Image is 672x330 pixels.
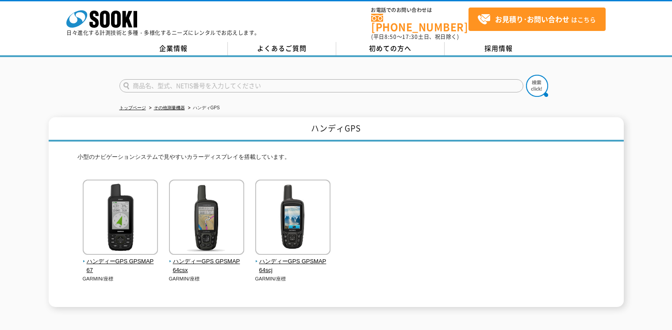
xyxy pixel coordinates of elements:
span: はこちら [477,13,596,26]
p: 小型のナビゲーションシステムで見やすいカラーディスプレイを搭載しています。 [77,153,595,166]
h1: ハンディGPS [49,117,624,142]
span: お電話でのお問い合わせは [371,8,468,13]
a: 初めての方へ [336,42,445,55]
span: ハンディーGPS GPSMAP 64scj [255,257,331,276]
li: ハンディGPS [186,104,220,113]
a: 企業情報 [119,42,228,55]
a: ハンディーGPS GPSMAP 67 [83,249,158,275]
p: GARMIN/座標 [255,275,331,283]
a: トップページ [119,105,146,110]
p: GARMIN/座標 [169,275,245,283]
a: [PHONE_NUMBER] [371,14,468,32]
span: 17:30 [402,33,418,41]
span: (平日 ～ 土日、祝日除く) [371,33,459,41]
span: 8:50 [384,33,397,41]
img: ハンディーGPS GPSMAP 67 [83,180,158,257]
p: 日々進化する計測技術と多種・多様化するニーズにレンタルでお応えします。 [66,30,260,35]
a: お見積り･お問い合わせはこちら [468,8,606,31]
span: ハンディーGPS GPSMAP 67 [83,257,158,276]
p: GARMIN/座標 [83,275,158,283]
a: ハンディーGPS GPSMAP 64scj [255,249,331,275]
a: 採用情報 [445,42,553,55]
img: ハンディーGPS GPSMAP 64scj [255,180,330,257]
span: ハンディーGPS GPSMAP 64csx [169,257,245,276]
img: btn_search.png [526,75,548,97]
span: 初めての方へ [369,43,411,53]
a: よくあるご質問 [228,42,336,55]
strong: お見積り･お問い合わせ [495,14,569,24]
input: 商品名、型式、NETIS番号を入力してください [119,79,523,92]
a: ハンディーGPS GPSMAP 64csx [169,249,245,275]
a: その他測量機器 [154,105,185,110]
img: ハンディーGPS GPSMAP 64csx [169,180,244,257]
